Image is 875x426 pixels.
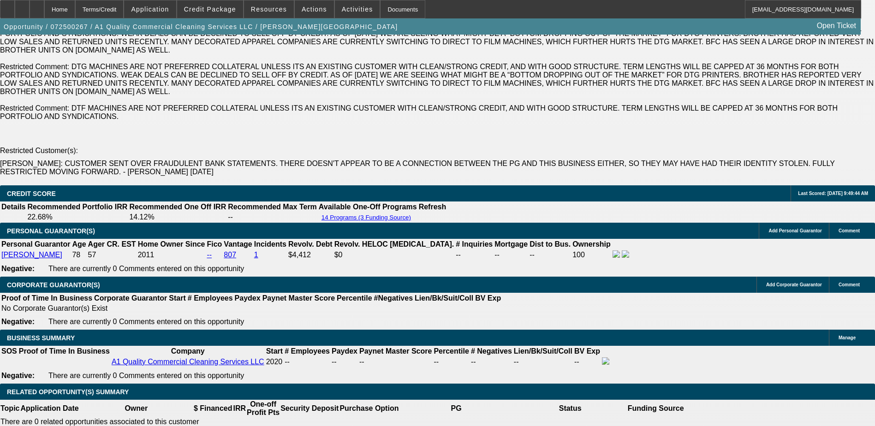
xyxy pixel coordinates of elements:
[574,347,600,355] b: BV Exp
[331,357,358,367] td: --
[572,250,611,260] td: 100
[138,251,155,259] span: 2011
[1,240,70,248] b: Personal Guarantor
[177,0,243,18] button: Credit Package
[1,202,26,212] th: Details
[48,372,244,379] span: There are currently 0 Comments entered on this opportunity
[244,0,294,18] button: Resources
[1,294,93,303] th: Proof of Time In Business
[1,251,62,259] a: [PERSON_NAME]
[335,0,380,18] button: Activities
[4,23,398,30] span: Opportunity / 072500267 / A1 Quality Commercial Cleaning Services LLC / [PERSON_NAME][GEOGRAPHIC_...
[129,202,226,212] th: Recommended One Off IRR
[235,294,261,302] b: Paydex
[494,240,528,248] b: Mortgage
[813,18,860,34] a: Open Ticket
[251,6,287,13] span: Resources
[246,400,280,417] th: One-off Profit Pts
[839,282,860,287] span: Comment
[1,265,35,272] b: Negative:
[613,250,620,258] img: facebook-icon.png
[94,294,167,302] b: Corporate Guarantor
[1,304,505,313] td: No Corporate Guarantor(s) Exist
[514,347,572,355] b: Lien/Bk/Suit/Coll
[20,400,79,417] th: Application Date
[1,318,35,325] b: Negative:
[342,6,373,13] span: Activities
[288,250,333,260] td: $4,412
[227,202,317,212] th: Recommended Max Term
[434,347,469,355] b: Percentile
[7,227,95,235] span: PERSONAL GUARANTOR(S)
[285,347,330,355] b: # Employees
[7,334,75,342] span: BUSINESS SUMMARY
[839,335,856,340] span: Manage
[318,202,417,212] th: Available One-Off Programs
[188,294,233,302] b: # Employees
[262,294,335,302] b: Paynet Master Score
[622,250,629,258] img: linkedin-icon.png
[254,240,286,248] b: Incidents
[456,240,493,248] b: # Inquiries
[48,318,244,325] span: There are currently 0 Comments entered on this opportunity
[302,6,327,13] span: Actions
[138,240,205,248] b: Home Owner Since
[285,358,290,366] span: --
[332,347,357,355] b: Paydex
[513,400,627,417] th: Status
[254,251,258,259] a: 1
[1,347,18,356] th: SOS
[471,347,512,355] b: # Negatives
[207,251,212,259] a: --
[227,213,317,222] td: --
[572,240,611,248] b: Ownership
[207,240,222,248] b: Fico
[766,282,822,287] span: Add Corporate Guarantor
[399,400,513,417] th: PG
[295,0,334,18] button: Actions
[280,400,339,417] th: Security Deposit
[374,294,413,302] b: #Negatives
[319,213,414,221] button: 14 Programs (3 Funding Source)
[339,400,399,417] th: Purchase Option
[184,6,236,13] span: Credit Package
[193,400,233,417] th: $ Financed
[224,240,252,248] b: Vantage
[288,240,333,248] b: Revolv. Debt
[798,191,868,196] span: Last Scored: [DATE] 9:49:44 AM
[266,357,283,367] td: 2020
[7,190,56,197] span: CREDIT SCORE
[529,250,571,260] td: --
[48,265,244,272] span: There are currently 0 Comments entered on this opportunity
[334,240,454,248] b: Revolv. HELOC [MEDICAL_DATA].
[627,400,685,417] th: Funding Source
[79,400,193,417] th: Owner
[359,347,432,355] b: Paynet Master Score
[72,240,86,248] b: Age
[131,6,169,13] span: Application
[471,358,512,366] div: --
[112,358,264,366] a: A1 Quality Commercial Cleaning Services LLC
[224,251,236,259] a: 807
[334,250,455,260] td: $0
[266,347,283,355] b: Start
[27,202,128,212] th: Recommended Portfolio IRR
[337,294,372,302] b: Percentile
[513,357,573,367] td: --
[455,250,493,260] td: --
[171,347,205,355] b: Company
[494,250,528,260] td: --
[124,0,176,18] button: Application
[7,281,100,289] span: CORPORATE GUARANTOR(S)
[1,372,35,379] b: Negative:
[418,202,447,212] th: Refresh
[27,213,128,222] td: 22.68%
[434,358,469,366] div: --
[530,240,571,248] b: Dist to Bus.
[7,388,129,396] span: RELATED OPPORTUNITY(S) SUMMARY
[475,294,501,302] b: BV Exp
[839,228,860,233] span: Comment
[574,357,601,367] td: --
[602,357,609,365] img: facebook-icon.png
[71,250,86,260] td: 78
